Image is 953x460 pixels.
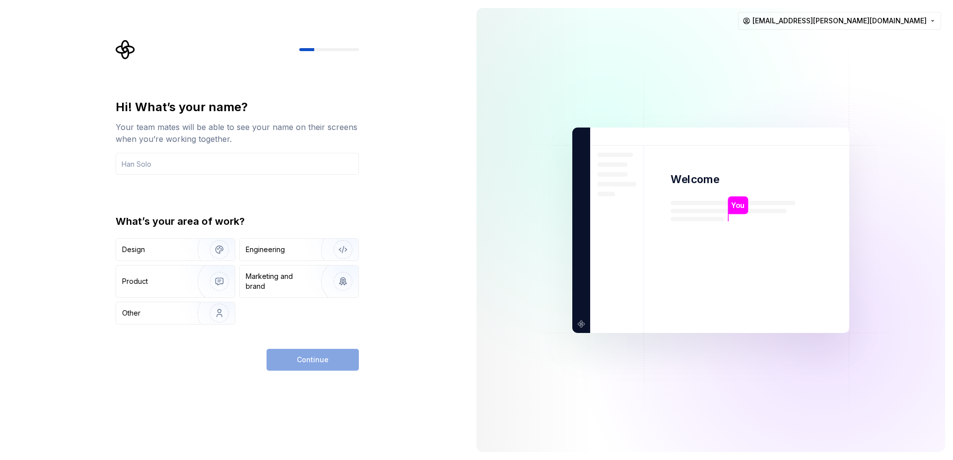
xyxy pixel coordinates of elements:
div: Other [122,308,140,318]
div: Hi! What’s your name? [116,99,359,115]
div: What’s your area of work? [116,214,359,228]
input: Han Solo [116,153,359,175]
svg: Supernova Logo [116,40,136,60]
div: Your team mates will be able to see your name on their screens when you’re working together. [116,121,359,145]
div: Product [122,276,148,286]
p: You [731,199,745,210]
p: Welcome [671,172,719,187]
span: [EMAIL_ADDRESS][PERSON_NAME][DOMAIN_NAME] [752,16,927,26]
div: Marketing and brand [246,271,313,291]
button: [EMAIL_ADDRESS][PERSON_NAME][DOMAIN_NAME] [738,12,941,30]
div: Design [122,245,145,255]
div: Engineering [246,245,285,255]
